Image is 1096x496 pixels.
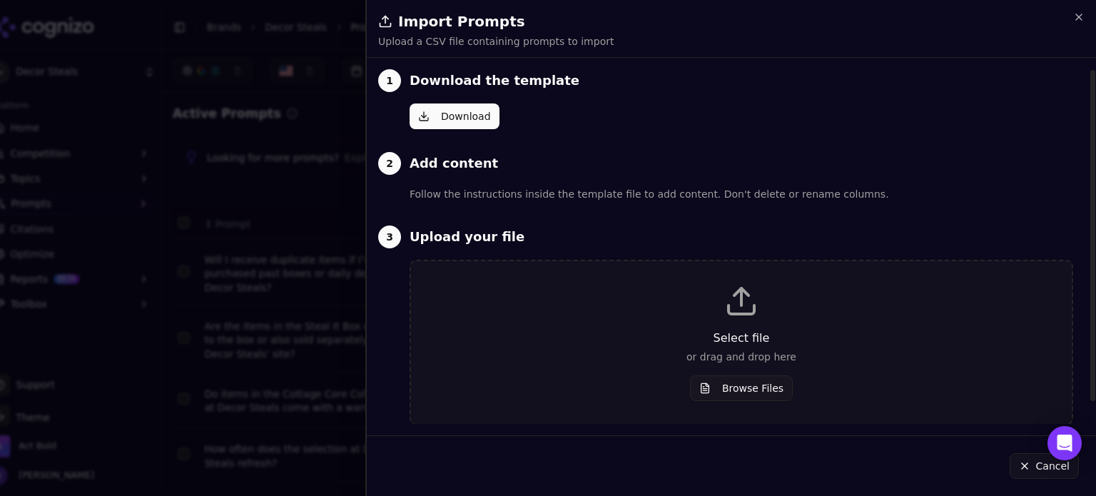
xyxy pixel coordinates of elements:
[378,226,401,248] div: 3
[410,227,524,247] h3: Upload your file
[410,186,1073,203] p: Follow the instructions inside the template file to add content. Don't delete or rename columns.
[378,152,401,175] div: 2
[1010,453,1079,479] button: Cancel
[690,375,793,401] button: Browse Files
[434,330,1049,347] p: Select file
[410,71,579,91] h3: Download the template
[434,350,1049,364] p: or drag and drop here
[410,103,499,129] button: Download
[410,153,498,173] h3: Add content
[378,11,1085,31] h2: Import Prompts
[378,34,614,49] p: Upload a CSV file containing prompts to import
[378,69,401,92] div: 1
